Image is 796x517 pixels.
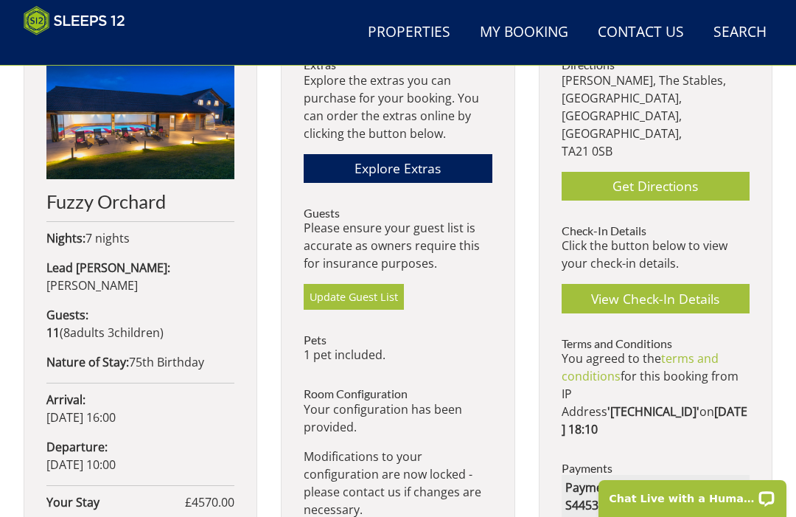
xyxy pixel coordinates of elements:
p: 7 nights [46,229,234,247]
span: child [105,325,160,341]
strong: Nights: [46,230,85,246]
span: ( ) [46,325,164,341]
span: [PERSON_NAME] [46,277,138,294]
img: Sleeps 12 [24,6,125,35]
h2: Fuzzy Orchard [46,191,234,212]
strong: 11 [46,325,60,341]
a: Get Directions [562,172,750,201]
p: [DATE] 16:00 [46,391,234,426]
a: Search [708,16,772,49]
h3: Pets [304,333,492,347]
strong: Nature of Stay: [46,354,129,370]
a: terms and conditions [562,350,719,384]
p: Please ensure your guest list is accurate as owners require this for insurance purposes. [304,219,492,272]
strong: [DATE] 18:10 [562,403,747,437]
span: s [99,325,105,341]
a: Explore Extras [304,154,492,183]
strong: Your Stay [46,493,185,511]
strong: Payment towards Booking S44530 [565,479,711,513]
strong: Lead [PERSON_NAME]: [46,260,170,276]
p: [PERSON_NAME], The Stables, [GEOGRAPHIC_DATA], [GEOGRAPHIC_DATA], [GEOGRAPHIC_DATA], TA21 0SB [562,72,750,160]
span: 4570.00 [192,494,234,510]
iframe: LiveChat chat widget [589,471,796,517]
h3: Payments [562,462,750,475]
a: My Booking [474,16,574,49]
span: 3 [108,325,114,341]
span: £ [185,493,234,511]
span: ren [141,325,160,341]
a: Properties [362,16,456,49]
h3: Terms and Conditions [562,337,750,350]
strong: Arrival: [46,392,85,408]
p: 1 pet included. [304,346,492,364]
h3: Room Configuration [304,387,492,400]
h3: Check-In Details [562,224,750,237]
strong: Departure: [46,439,108,455]
span: 8 [63,325,70,341]
p: Explore the extras you can purchase for your booking. You can order the extras online by clicking... [304,72,492,142]
a: View Check-In Details [562,284,750,313]
a: Update Guest List [304,284,404,309]
iframe: Customer reviews powered by Trustpilot [16,44,171,57]
p: You agreed to the for this booking from IP Address on [562,350,750,438]
a: Contact Us [592,16,690,49]
img: An image of 'Fuzzy Orchard' [46,58,234,179]
h3: Guests [304,207,492,220]
strong: '[TECHNICAL_ID]' [607,403,699,420]
span: adult [63,325,105,341]
a: Fuzzy Orchard [46,58,234,212]
strong: Guests: [46,307,88,323]
p: 75th Birthday [46,353,234,371]
p: Click the button below to view your check-in details. [562,237,750,272]
p: Your configuration has been provided. [304,400,492,436]
p: [DATE] 10:00 [46,438,234,473]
